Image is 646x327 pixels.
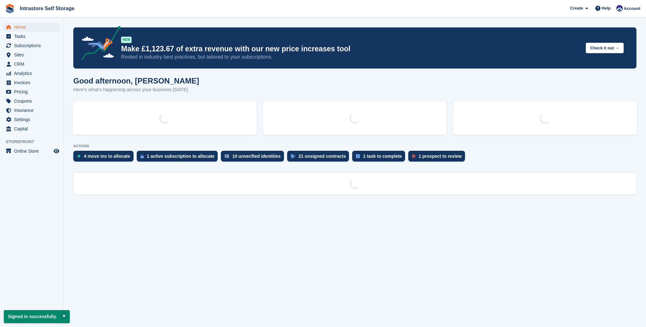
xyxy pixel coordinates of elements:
div: 1 prospect to review [418,154,461,159]
div: NEW [121,37,132,43]
span: Storefront [6,139,63,145]
div: 10 unverified identities [232,154,281,159]
p: Here's what's happening across your business [DATE] [73,86,199,93]
a: 21 unsigned contracts [287,151,352,165]
a: menu [3,147,60,156]
a: menu [3,115,60,124]
img: prospect-51fa495bee0391a8d652442698ab0144808aea92771e9ea1ae160a38d050c398.svg [412,154,415,158]
div: 1 active subscription to allocate [147,154,214,159]
a: menu [3,106,60,115]
span: Online Store [14,147,52,156]
p: ACTIONS [73,144,636,148]
img: price-adjustments-announcement-icon-8257ccfd72463d97f412b2fc003d46551f7dbcb40ab6d574587a9cd5c0d94... [76,26,121,62]
a: menu [3,124,60,133]
p: Signed in successfully. [4,310,70,323]
span: Sites [14,50,52,59]
p: Make £1,123.67 of extra revenue with our new price increases tool [121,44,581,54]
a: menu [3,78,60,87]
span: Capital [14,124,52,133]
span: CRM [14,60,52,69]
span: Tasks [14,32,52,41]
a: menu [3,87,60,96]
span: Insurance [14,106,52,115]
a: 10 unverified identities [221,151,287,165]
a: 1 active subscription to allocate [137,151,221,165]
a: 1 prospect to review [408,151,468,165]
a: Intrastore Self Storage [17,3,77,14]
img: contract_signature_icon-13c848040528278c33f63329250d36e43548de30e8caae1d1a13099fd9432cc5.svg [291,154,295,158]
span: Invoices [14,78,52,87]
img: move_ins_to_allocate_icon-fdf77a2bb77ea45bf5b3d319d69a93e2d87916cf1d5bf7949dd705db3b84f3ca.svg [77,154,81,158]
img: Mathew Tremewan [616,5,623,11]
h1: Good afternoon, [PERSON_NAME] [73,76,199,85]
span: Settings [14,115,52,124]
span: Help [602,5,611,11]
img: active_subscription_to_allocate_icon-d502201f5373d7db506a760aba3b589e785aa758c864c3986d89f69b8ff3... [141,154,144,158]
a: menu [3,23,60,32]
div: 1 task to complete [363,154,402,159]
div: 21 unsigned contracts [299,154,346,159]
span: Analytics [14,69,52,78]
img: verify_identity-adf6edd0f0f0b5bbfe63781bf79b02c33cf7c696d77639b501bdc392416b5a36.svg [225,154,229,158]
a: 4 move ins to allocate [73,151,137,165]
a: menu [3,69,60,78]
a: menu [3,60,60,69]
img: stora-icon-8386f47178a22dfd0bd8f6a31ec36ba5ce8667c1dd55bd0f319d3a0aa187defe.svg [5,4,15,13]
span: Subscriptions [14,41,52,50]
p: Rooted in industry best practices, but tailored to your subscriptions. [121,54,581,61]
a: menu [3,97,60,105]
button: Check it out → [586,43,624,53]
span: Coupons [14,97,52,105]
a: Preview store [53,147,60,155]
a: 1 task to complete [352,151,408,165]
div: 4 move ins to allocate [84,154,130,159]
span: Create [570,5,583,11]
a: menu [3,32,60,41]
a: menu [3,50,60,59]
span: Pricing [14,87,52,96]
span: Account [624,5,640,12]
a: menu [3,41,60,50]
span: Home [14,23,52,32]
img: task-75834270c22a3079a89374b754ae025e5fb1db73e45f91037f5363f120a921f8.svg [356,154,360,158]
